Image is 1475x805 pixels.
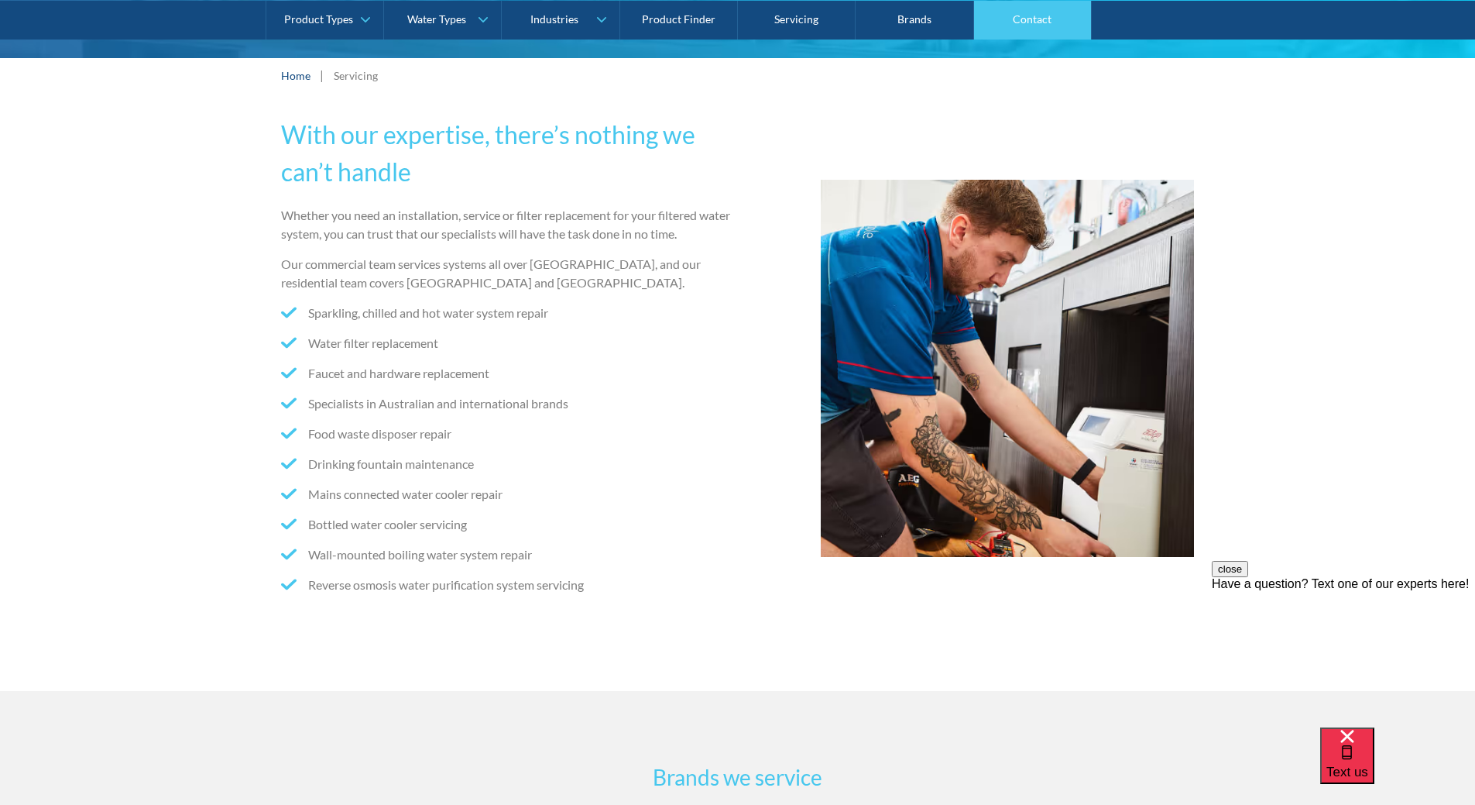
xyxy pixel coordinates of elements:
li: Mains connected water cooler repair [281,485,732,504]
iframe: podium webchat widget bubble [1320,728,1475,805]
div: Product Types [284,12,353,26]
li: Sparkling, chilled and hot water system repair [281,304,732,322]
div: Servicing [334,67,378,84]
p: Whether you need an installation, service or filter replacement for your filtered water system, y... [281,206,732,243]
li: Food waste disposer repair [281,425,732,443]
li: Reverse osmosis water purification system servicing [281,576,732,594]
div: Industries [530,12,578,26]
li: Specialists in Australian and international brands [281,394,732,413]
li: Bottled water cooler servicing [281,515,732,534]
a: Home [281,67,310,84]
li: Faucet and hardware replacement [281,364,732,383]
li: Water filter replacement [281,334,732,353]
li: Wall-mounted boiling water system repair [281,545,732,564]
h2: With our expertise, there’s nothing we can’t handle [281,116,732,191]
p: Our commercial team services systems all over [GEOGRAPHIC_DATA], and our residential team covers ... [281,255,732,292]
h3: Brands we service [436,761,1040,793]
iframe: podium webchat widget prompt [1212,561,1475,747]
li: Drinking fountain maintenance [281,455,732,473]
div: Water Types [407,12,466,26]
div: | [318,66,326,84]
